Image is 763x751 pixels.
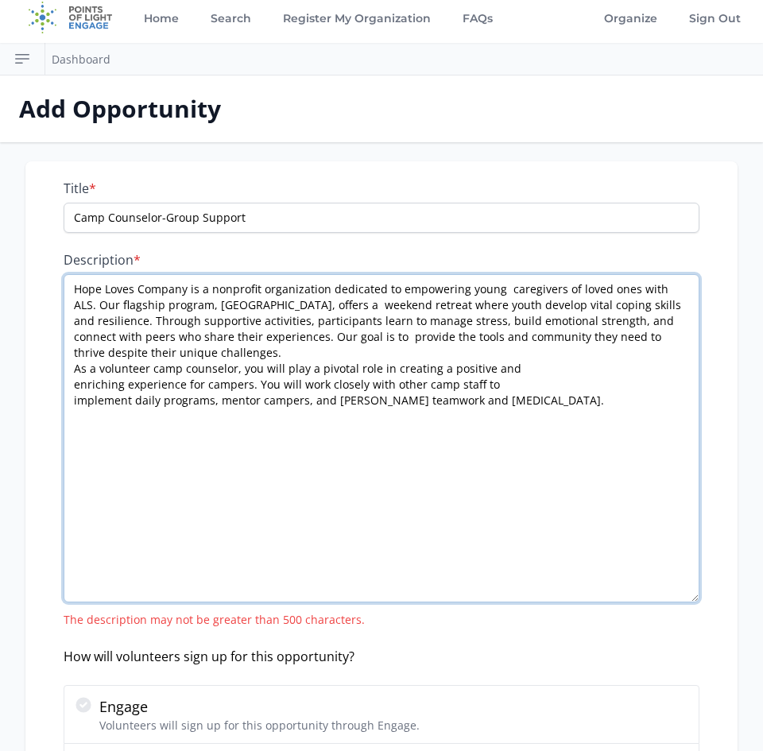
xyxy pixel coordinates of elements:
label: Description [64,252,699,268]
nav: Breadcrumb [52,49,110,68]
div: The description may not be greater than 500 characters. [64,612,699,628]
a: Dashboard [52,52,110,67]
label: Title [64,180,699,196]
p: Engage [99,695,420,718]
div: How will volunteers sign up for this opportunity? [64,647,699,666]
h2: Add Opportunity [19,95,744,123]
p: Volunteers will sign up for this opportunity through Engage. [99,718,420,734]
